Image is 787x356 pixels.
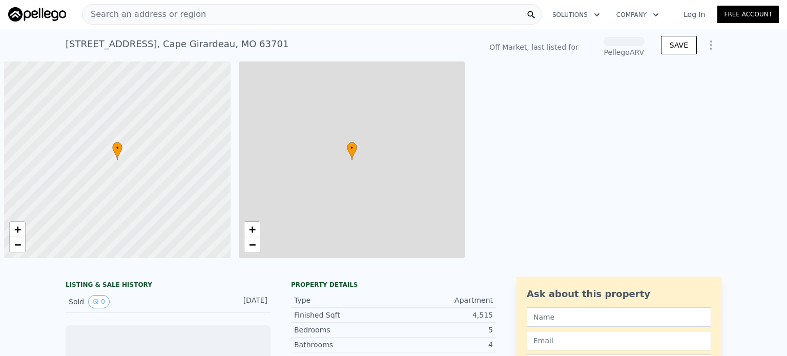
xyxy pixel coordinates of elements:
[347,143,357,153] span: •
[527,331,711,350] input: Email
[527,287,711,301] div: Ask about this property
[527,307,711,327] input: Name
[222,295,267,308] div: [DATE]
[294,325,393,335] div: Bedrooms
[661,36,697,54] button: SAVE
[294,295,393,305] div: Type
[291,281,496,289] div: Property details
[393,340,493,350] div: 4
[393,295,493,305] div: Apartment
[88,295,110,308] button: View historical data
[608,6,667,24] button: Company
[112,143,122,153] span: •
[10,222,25,237] a: Zoom in
[544,6,608,24] button: Solutions
[10,237,25,253] a: Zoom out
[294,340,393,350] div: Bathrooms
[347,142,357,160] div: •
[671,9,717,19] a: Log In
[66,281,271,291] div: LISTING & SALE HISTORY
[244,237,260,253] a: Zoom out
[66,37,288,51] div: [STREET_ADDRESS] , Cape Girardeau , MO 63701
[244,222,260,237] a: Zoom in
[14,223,21,236] span: +
[717,6,779,23] a: Free Account
[14,238,21,251] span: −
[69,295,160,308] div: Sold
[112,142,122,160] div: •
[701,35,721,55] button: Show Options
[393,310,493,320] div: 4,515
[248,238,255,251] span: −
[8,7,66,22] img: Pellego
[393,325,493,335] div: 5
[294,310,393,320] div: Finished Sqft
[248,223,255,236] span: +
[489,42,578,52] div: Off Market, last listed for
[82,8,206,20] span: Search an address or region
[604,47,645,57] div: Pellego ARV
